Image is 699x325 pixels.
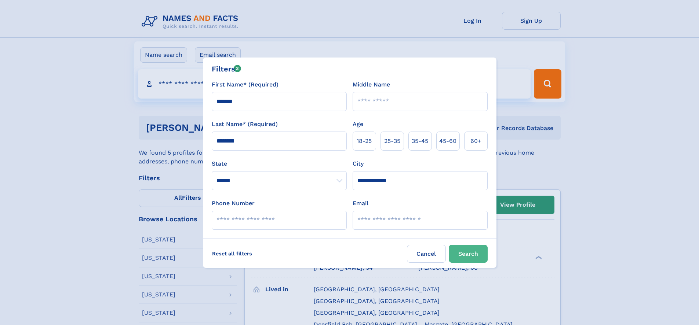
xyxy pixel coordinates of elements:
[384,137,400,145] span: 25‑35
[353,199,368,208] label: Email
[212,159,347,168] label: State
[412,137,428,145] span: 35‑45
[207,245,257,262] label: Reset all filters
[212,80,278,89] label: First Name* (Required)
[439,137,456,145] span: 45‑60
[470,137,481,145] span: 60+
[353,159,364,168] label: City
[212,120,278,129] label: Last Name* (Required)
[357,137,372,145] span: 18‑25
[407,245,446,263] label: Cancel
[212,63,241,74] div: Filters
[353,80,390,89] label: Middle Name
[212,199,255,208] label: Phone Number
[353,120,363,129] label: Age
[449,245,488,263] button: Search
